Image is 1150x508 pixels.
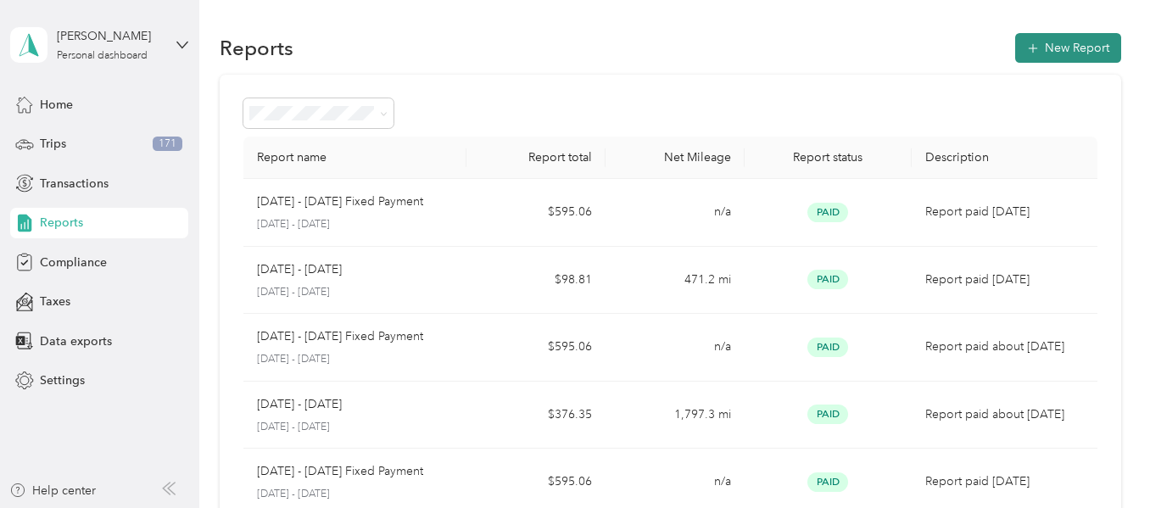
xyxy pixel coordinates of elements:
td: 471.2 mi [606,247,745,315]
td: n/a [606,314,745,382]
button: New Report [1015,33,1121,63]
th: Description [912,137,1097,179]
iframe: Everlance-gr Chat Button Frame [1055,413,1150,508]
p: Report paid [DATE] [925,472,1084,491]
th: Report name [243,137,466,179]
p: [DATE] - [DATE] [257,420,452,435]
p: [DATE] - [DATE] [257,285,452,300]
p: [DATE] - [DATE] Fixed Payment [257,462,423,481]
div: [PERSON_NAME] [57,27,163,45]
p: [DATE] - [DATE] [257,395,342,414]
p: Report paid about [DATE] [925,338,1084,356]
span: Paid [807,405,848,424]
div: Personal dashboard [57,51,148,61]
span: Settings [40,371,85,389]
p: [DATE] - [DATE] [257,487,452,502]
p: Report paid [DATE] [925,271,1084,289]
button: Help center [9,482,96,500]
p: [DATE] - [DATE] [257,352,452,367]
span: Paid [807,270,848,289]
span: Trips [40,135,66,153]
span: 171 [153,137,182,152]
td: n/a [606,179,745,247]
span: Paid [807,203,848,222]
td: $376.35 [466,382,606,449]
p: Report paid about [DATE] [925,405,1084,424]
span: Data exports [40,332,112,350]
th: Report total [466,137,606,179]
p: Report paid [DATE] [925,203,1084,221]
td: $98.81 [466,247,606,315]
p: [DATE] - [DATE] Fixed Payment [257,327,423,346]
p: [DATE] - [DATE] [257,217,452,232]
span: Home [40,96,73,114]
span: Compliance [40,254,107,271]
p: [DATE] - [DATE] Fixed Payment [257,193,423,211]
span: Paid [807,472,848,492]
span: Reports [40,214,83,232]
p: [DATE] - [DATE] [257,260,342,279]
td: 1,797.3 mi [606,382,745,449]
td: $595.06 [466,314,606,382]
span: Transactions [40,175,109,193]
span: Taxes [40,293,70,310]
div: Report status [758,150,898,165]
th: Net Mileage [606,137,745,179]
td: $595.06 [466,179,606,247]
h1: Reports [220,39,293,57]
span: Paid [807,338,848,357]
